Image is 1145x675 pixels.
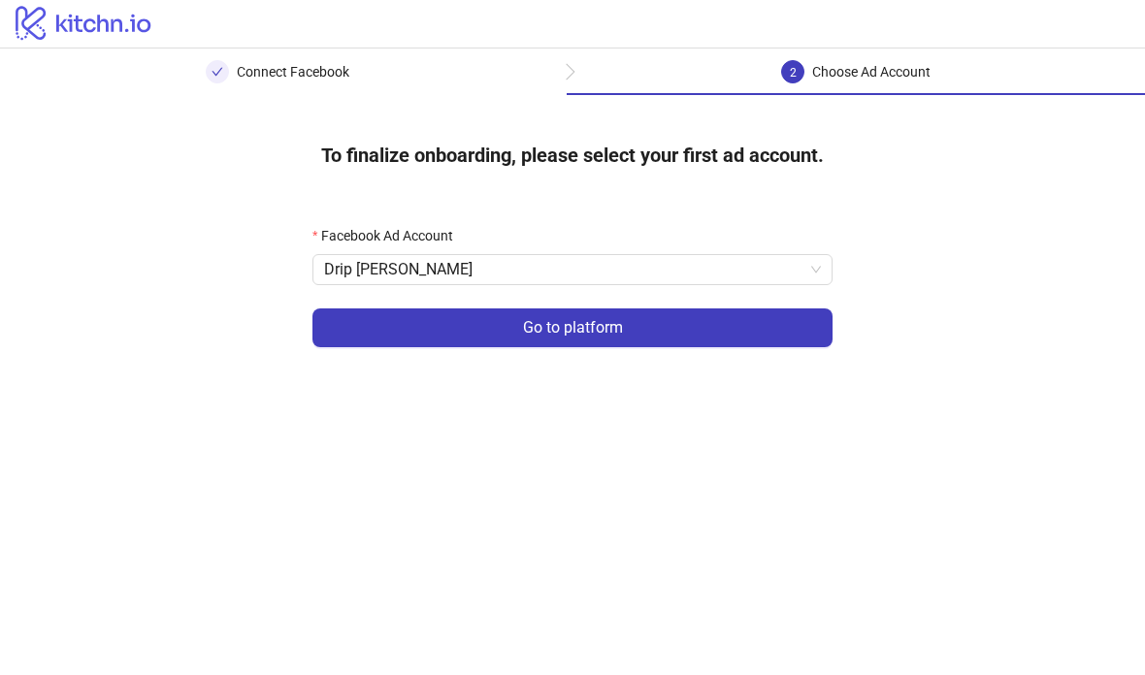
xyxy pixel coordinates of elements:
button: Go to platform [312,308,833,347]
span: Drip Moss [324,255,821,284]
h4: To finalize onboarding, please select your first ad account. [290,126,855,184]
label: Facebook Ad Account [312,225,466,246]
span: Go to platform [523,319,623,337]
div: Connect Facebook [237,60,349,83]
div: Choose Ad Account [812,60,931,83]
span: check [212,66,223,78]
span: 2 [790,66,797,80]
